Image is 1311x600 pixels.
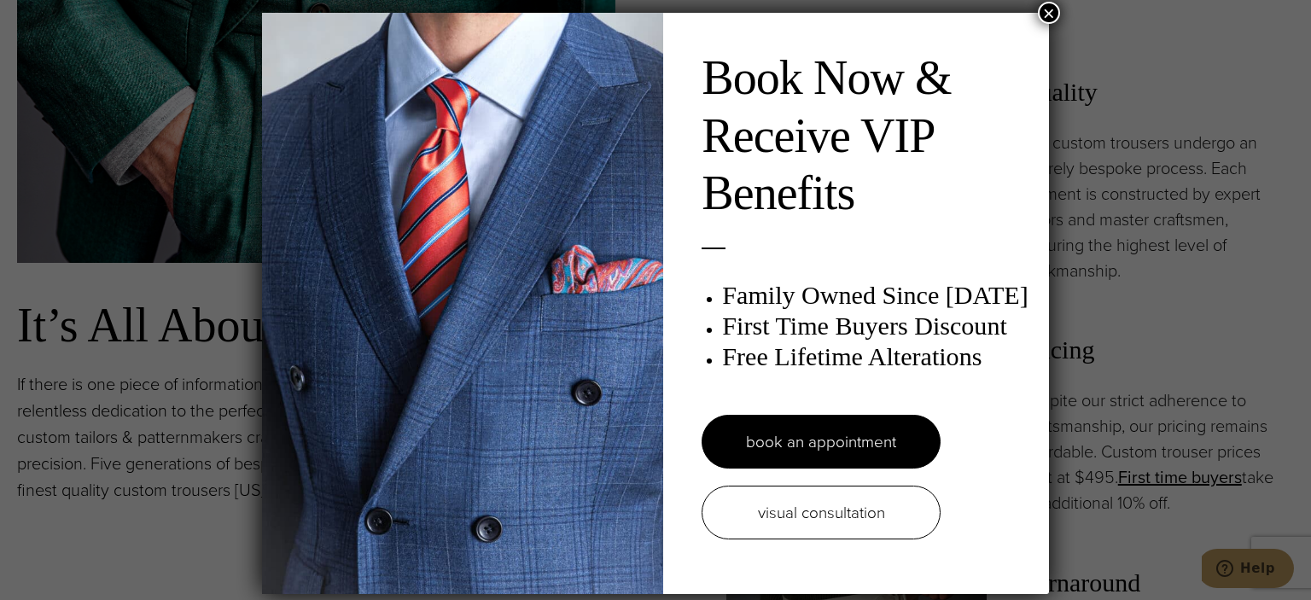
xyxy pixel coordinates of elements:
h3: First Time Buyers Discount [722,311,1031,341]
a: visual consultation [702,486,941,539]
h3: Family Owned Since [DATE] [722,280,1031,311]
h3: Free Lifetime Alterations [722,341,1031,372]
a: book an appointment [702,415,941,469]
button: Close [1038,2,1060,24]
span: Help [38,12,73,27]
h2: Book Now & Receive VIP Benefits [702,50,1031,222]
